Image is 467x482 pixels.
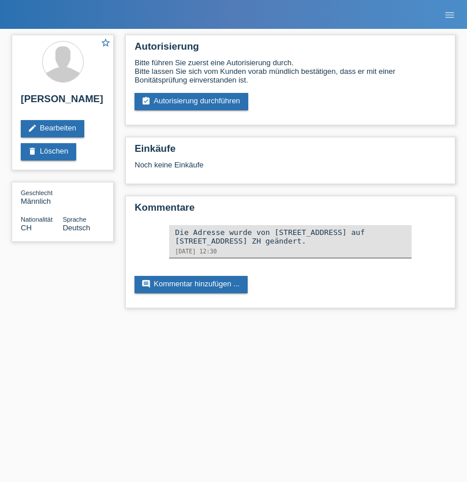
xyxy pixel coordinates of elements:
div: Die Adresse wurde von [STREET_ADDRESS] auf [STREET_ADDRESS] ZH geändert. [175,228,406,245]
span: Deutsch [63,223,91,232]
h2: Autorisierung [135,41,446,58]
i: star_border [100,38,111,48]
h2: Kommentare [135,202,446,219]
a: assignment_turned_inAutorisierung durchführen [135,93,248,110]
a: star_border [100,38,111,50]
div: Bitte führen Sie zuerst eine Autorisierung durch. Bitte lassen Sie sich vom Kunden vorab mündlich... [135,58,446,84]
a: editBearbeiten [21,120,84,137]
i: menu [444,9,455,21]
div: [DATE] 12:30 [175,248,406,255]
span: Nationalität [21,216,53,223]
i: edit [28,124,37,133]
div: Männlich [21,188,63,205]
i: delete [28,147,37,156]
span: Geschlecht [21,189,53,196]
i: assignment_turned_in [141,96,151,106]
span: Sprache [63,216,87,223]
h2: Einkäufe [135,143,446,160]
span: Schweiz [21,223,32,232]
a: commentKommentar hinzufügen ... [135,276,248,293]
h2: [PERSON_NAME] [21,94,104,111]
i: comment [141,279,151,289]
div: Noch keine Einkäufe [135,160,446,178]
a: menu [438,11,461,18]
a: deleteLöschen [21,143,76,160]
